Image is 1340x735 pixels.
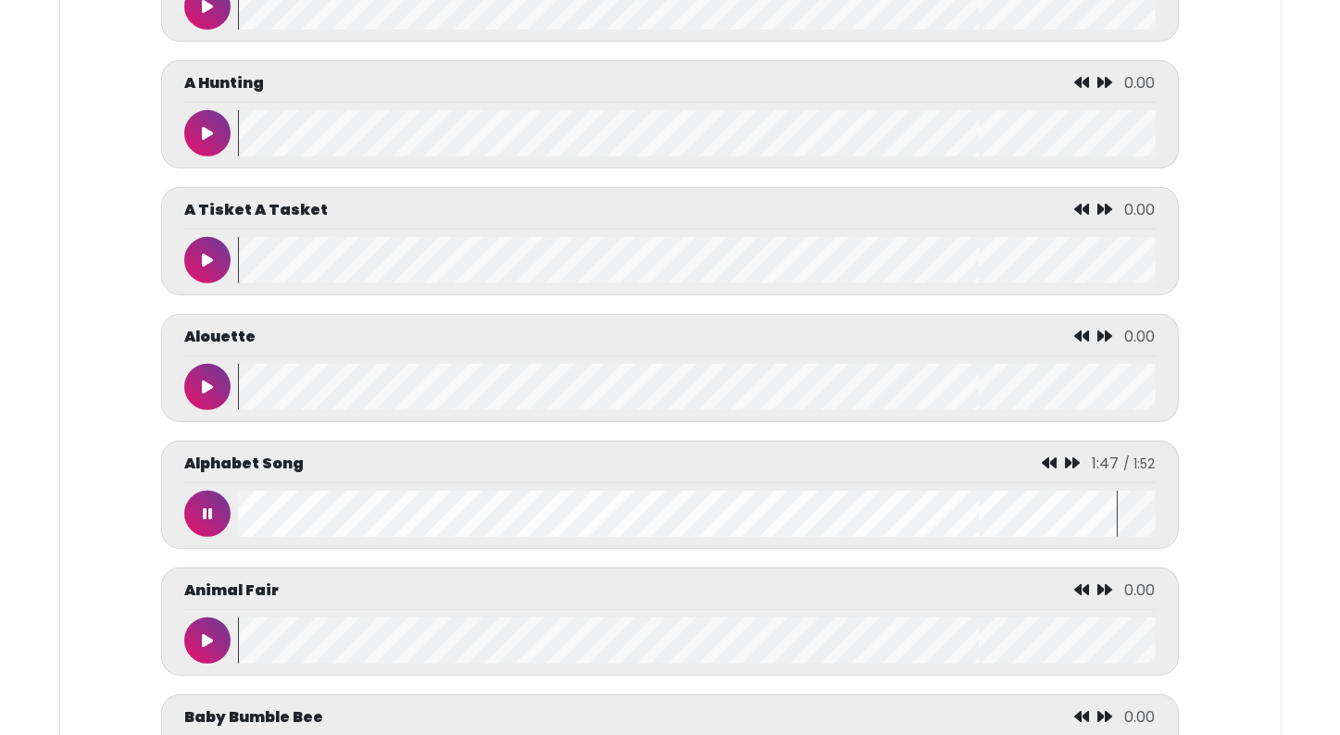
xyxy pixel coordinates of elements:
p: Alphabet Song [184,453,304,475]
p: Alouette [184,326,256,348]
span: / 1:52 [1124,455,1156,473]
span: 1:47 [1093,453,1120,474]
span: 0.00 [1125,579,1156,601]
p: Baby Bumble Bee [184,706,323,729]
p: Animal Fair [184,579,279,602]
span: 0.00 [1125,72,1156,93]
span: 0.00 [1125,199,1156,220]
p: A Tisket A Tasket [184,199,328,221]
p: A Hunting [184,72,264,94]
span: 0.00 [1125,326,1156,347]
span: 0.00 [1125,706,1156,728]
